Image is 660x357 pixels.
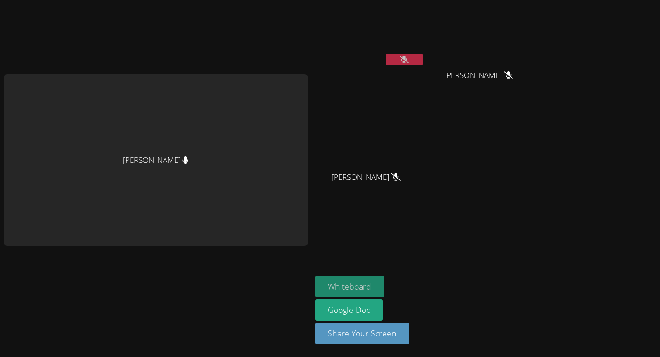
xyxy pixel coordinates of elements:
div: [PERSON_NAME] [4,74,308,245]
span: [PERSON_NAME] [444,69,513,82]
span: [PERSON_NAME] [331,171,401,184]
a: Google Doc [315,299,383,321]
button: Share Your Screen [315,323,410,344]
button: Whiteboard [315,276,385,297]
